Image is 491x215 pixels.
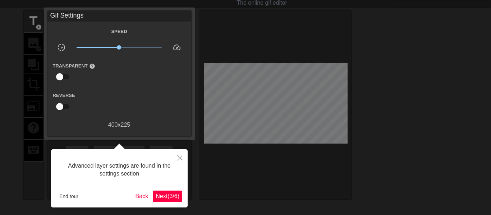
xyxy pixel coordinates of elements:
[56,155,182,185] div: Advanced layer settings are found in the settings section
[156,193,179,199] span: Next ( 3 / 6 )
[133,191,151,202] button: Back
[172,149,188,166] button: Close
[153,191,182,202] button: Next
[56,191,81,202] button: End tour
